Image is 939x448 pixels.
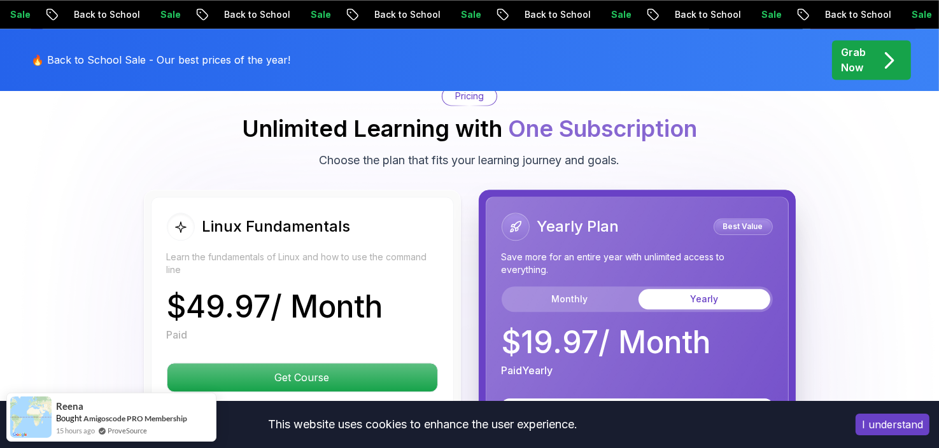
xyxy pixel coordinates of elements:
[455,90,484,102] p: Pricing
[10,396,52,438] img: provesource social proof notification image
[842,45,866,75] p: Grab Now
[10,410,837,438] div: This website uses cookies to enhance the user experience.
[56,401,83,412] span: Reena
[502,327,711,358] p: $ 19.97 / Month
[167,291,383,322] p: $ 49.97 / Month
[202,216,351,237] h2: Linux Fundamentals
[751,8,791,21] p: Sale
[856,414,929,435] button: Accept cookies
[300,8,341,21] p: Sale
[167,371,438,384] a: Get Course
[502,398,773,426] button: Get Yearly Pro
[167,327,188,342] p: Paid
[364,8,450,21] p: Back to School
[508,115,697,143] span: One Subscription
[167,363,437,391] p: Get Course
[504,289,636,309] button: Monthly
[502,363,553,378] p: Paid Yearly
[83,414,187,423] a: Amigoscode PRO Membership
[56,425,95,436] span: 15 hours ago
[320,151,620,169] p: Choose the plan that fits your learning journey and goals.
[639,289,770,309] button: Yearly
[32,52,291,67] p: 🔥 Back to School Sale - Our best prices of the year!
[814,8,901,21] p: Back to School
[502,251,773,276] p: Save more for an entire year with unlimited access to everything.
[664,8,751,21] p: Back to School
[716,220,771,233] p: Best Value
[514,8,600,21] p: Back to School
[537,216,619,237] h2: Yearly Plan
[167,251,438,276] p: Learn the fundamentals of Linux and how to use the command line
[167,363,438,392] button: Get Course
[450,8,491,21] p: Sale
[108,425,147,436] a: ProveSource
[63,8,150,21] p: Back to School
[56,413,82,423] span: Bought
[213,8,300,21] p: Back to School
[150,8,190,21] p: Sale
[242,116,697,141] h2: Unlimited Learning with
[600,8,641,21] p: Sale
